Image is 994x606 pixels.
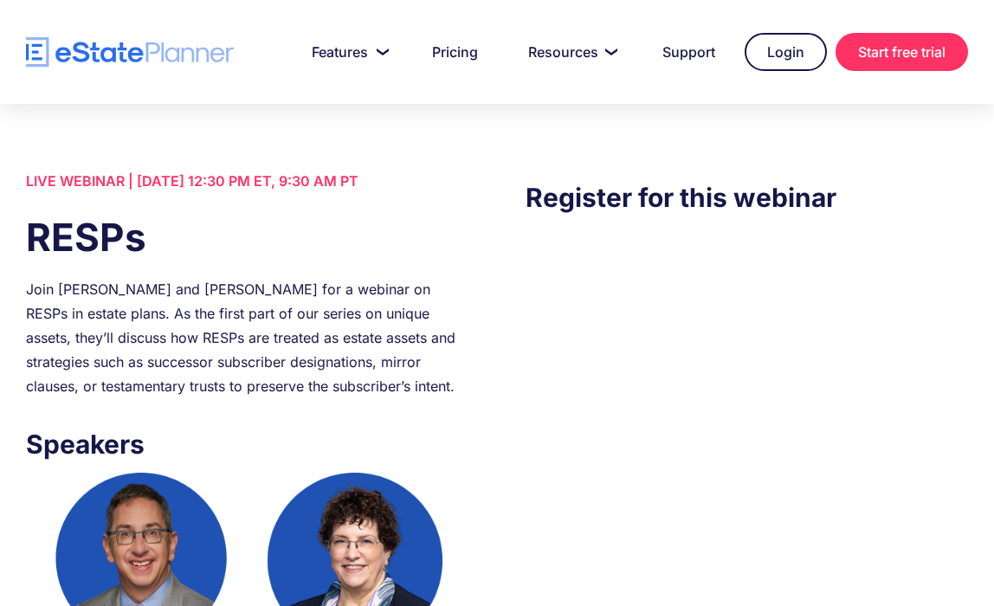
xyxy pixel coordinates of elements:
[745,33,827,71] a: Login
[507,35,633,69] a: Resources
[26,169,468,193] div: LIVE WEBINAR | [DATE] 12:30 PM ET, 9:30 AM PT
[291,35,403,69] a: Features
[642,35,736,69] a: Support
[526,177,968,217] h3: Register for this webinar
[26,210,468,264] h1: RESPs
[26,277,468,398] div: Join [PERSON_NAME] and [PERSON_NAME] for a webinar on RESPs in estate plans. As the first part of...
[411,35,499,69] a: Pricing
[836,33,968,71] a: Start free trial
[26,37,234,68] a: home
[26,424,468,464] h3: Speakers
